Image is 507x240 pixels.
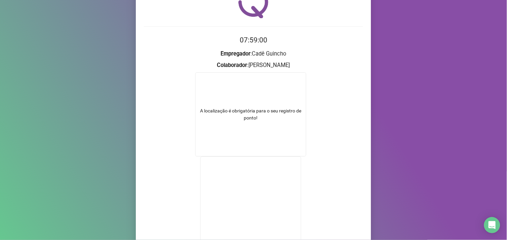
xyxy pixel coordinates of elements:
div: A localização é obrigatória para o seu registro de ponto! [196,107,306,122]
strong: Empregador [221,50,251,57]
h3: : [PERSON_NAME] [144,61,363,70]
h3: : Cadê Guincho [144,49,363,58]
time: 07:59:00 [240,36,267,44]
strong: Colaborador [217,62,247,68]
div: Open Intercom Messenger [484,217,500,233]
